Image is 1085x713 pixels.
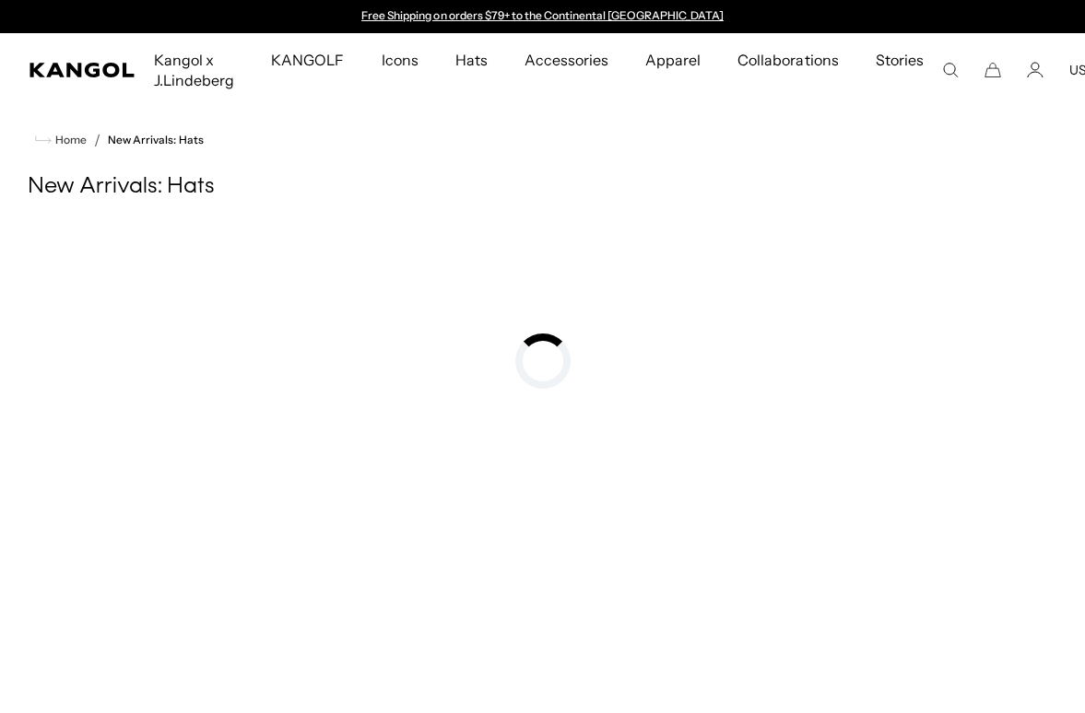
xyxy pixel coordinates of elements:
span: Apparel [645,33,701,87]
a: Home [35,132,87,148]
span: Stories [876,33,924,107]
li: / [87,129,100,151]
button: Cart [985,62,1001,78]
a: Account [1027,62,1044,78]
h1: New Arrivals: Hats [28,173,1057,201]
a: Stories [857,33,942,107]
a: Free Shipping on orders $79+ to the Continental [GEOGRAPHIC_DATA] [361,8,724,22]
a: Accessories [506,33,627,87]
a: New Arrivals: Hats [108,134,204,146]
summary: Search here [942,62,959,78]
span: Kangol x J.Lindeberg [154,33,234,107]
span: Home [52,134,87,146]
a: KANGOLF [253,33,362,87]
span: Accessories [525,33,608,87]
span: Collaborations [737,33,838,87]
slideshow-component: Announcement bar [353,9,733,24]
div: Announcement [353,9,733,24]
span: Icons [382,33,419,87]
div: 1 of 2 [353,9,733,24]
a: Collaborations [719,33,856,87]
a: Hats [437,33,506,87]
a: Apparel [627,33,719,87]
a: Kangol x J.Lindeberg [136,33,253,107]
span: Hats [455,33,488,87]
a: Icons [363,33,437,87]
span: KANGOLF [271,33,344,87]
a: Kangol [29,63,136,77]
